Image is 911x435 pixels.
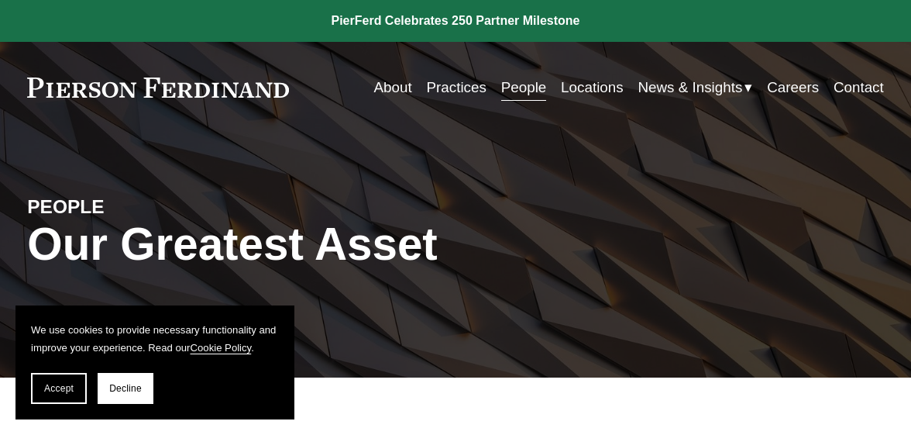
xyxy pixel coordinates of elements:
[31,321,279,357] p: We use cookies to provide necessary functionality and improve your experience. Read our .
[767,73,819,102] a: Careers
[834,73,884,102] a: Contact
[501,73,547,102] a: People
[27,195,241,219] h4: PEOPLE
[374,73,412,102] a: About
[638,73,752,102] a: folder dropdown
[427,73,486,102] a: Practices
[109,383,142,394] span: Decline
[15,306,294,419] section: Cookie banner
[98,373,153,404] button: Decline
[44,383,74,394] span: Accept
[31,373,87,404] button: Accept
[27,219,598,271] h1: Our Greatest Asset
[561,73,624,102] a: Locations
[638,74,742,101] span: News & Insights
[191,342,252,354] a: Cookie Policy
